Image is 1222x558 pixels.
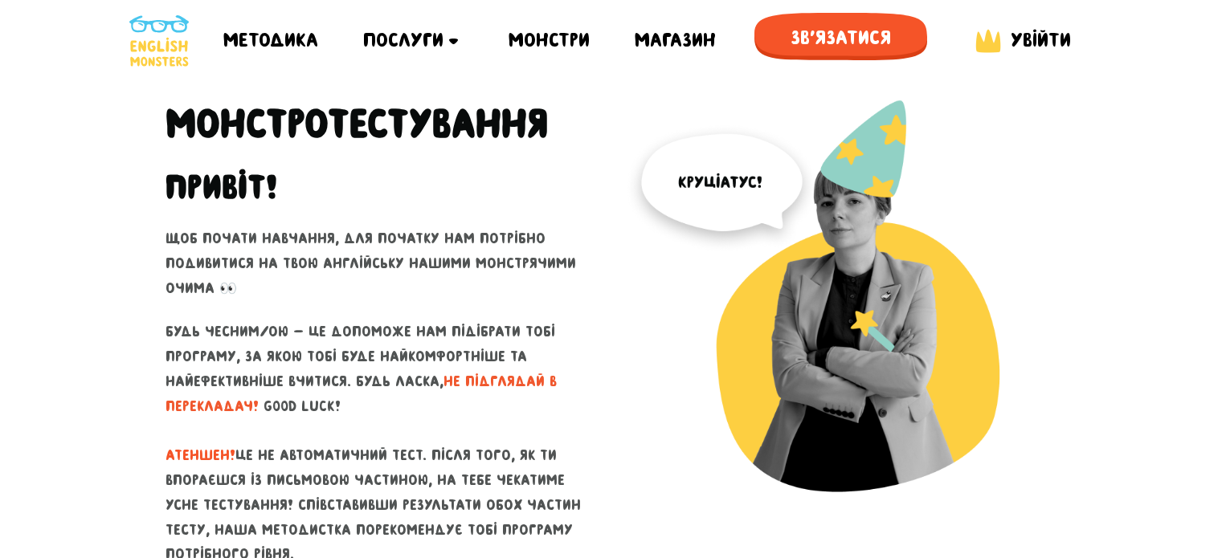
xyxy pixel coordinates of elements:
[166,167,277,207] h2: Привіт!
[129,15,189,67] img: English Monsters
[1011,29,1071,51] span: Увійти
[972,26,1004,56] img: English Monsters login
[166,373,557,414] span: не підглядай в перекладач!
[166,447,235,463] span: АТЕНШЕН!
[754,13,927,63] span: Зв'язатися
[166,226,599,300] p: Щоб почати навчання, для початку нам потрібно подивитися на твою англійську нашими монстрячими оч...
[166,100,548,148] h1: Монстро­­тестування
[623,100,1057,532] img: English Monsters test
[754,13,927,68] a: Зв'язатися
